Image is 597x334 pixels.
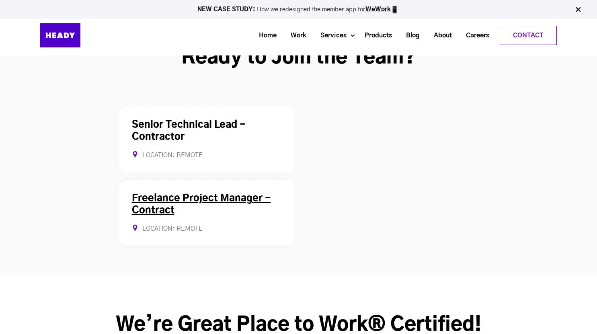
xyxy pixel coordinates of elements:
[101,26,557,45] div: Navigation Menu
[4,6,593,14] p: How we redesigned the member app for
[281,28,310,43] a: Work
[310,28,351,43] a: Services
[132,120,246,142] a: Senior Technical Lead - Contractor
[456,28,493,43] a: Careers
[249,28,281,43] a: Home
[365,6,391,12] a: WeWork
[132,225,283,233] div: Location: REMOTE
[40,46,557,70] h2: Ready to Join the Team?
[500,26,556,45] a: Contact
[40,23,80,47] img: Heady_Logo_Web-01 (1)
[355,28,396,43] a: Products
[396,28,424,43] a: Blog
[132,194,271,215] a: Freelance Project Manager - Contract
[197,6,257,12] strong: NEW CASE STUDY:
[391,6,399,14] img: app emoji
[424,28,456,43] a: About
[132,151,283,160] div: Location: Remote
[574,6,582,14] img: Close Bar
